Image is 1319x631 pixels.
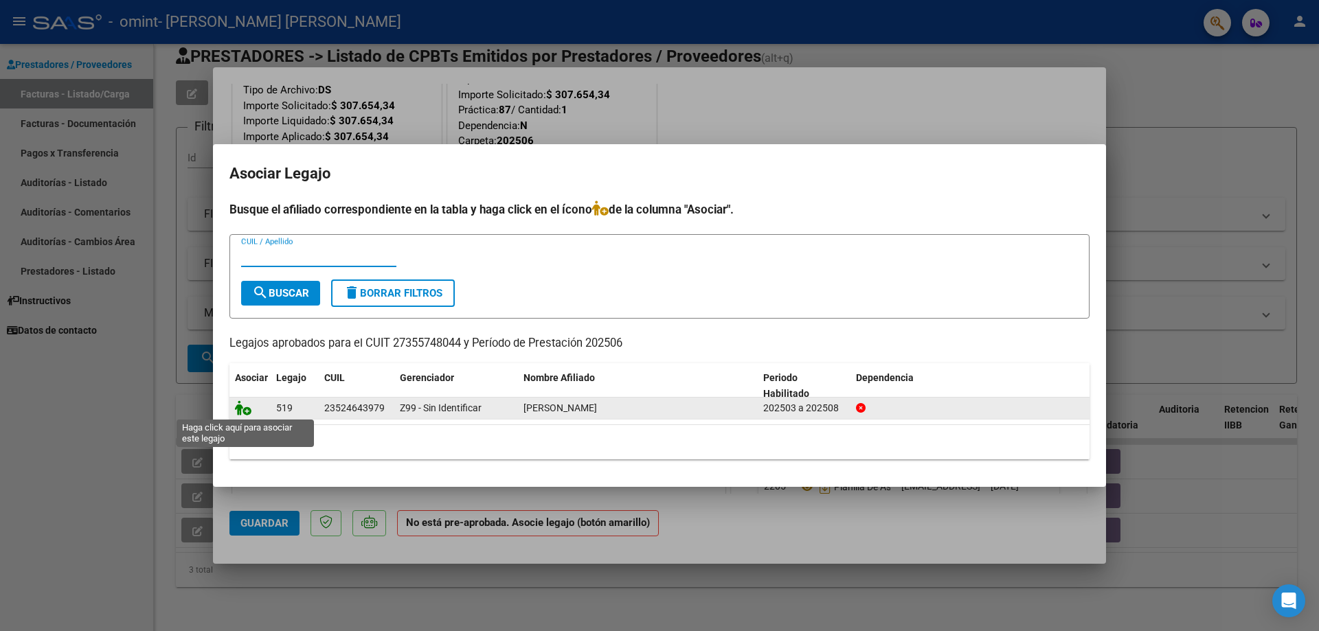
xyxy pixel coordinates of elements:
[229,425,1090,459] div: 1 registros
[324,372,345,383] span: CUIL
[763,400,845,416] div: 202503 a 202508
[343,287,442,299] span: Borrar Filtros
[343,284,360,301] mat-icon: delete
[523,372,595,383] span: Nombre Afiliado
[241,281,320,306] button: Buscar
[518,363,758,409] datatable-header-cell: Nombre Afiliado
[252,284,269,301] mat-icon: search
[400,402,482,413] span: Z99 - Sin Identificar
[252,287,309,299] span: Buscar
[400,372,454,383] span: Gerenciador
[229,363,271,409] datatable-header-cell: Asociar
[331,279,455,307] button: Borrar Filtros
[850,363,1090,409] datatable-header-cell: Dependencia
[271,363,319,409] datatable-header-cell: Legajo
[856,372,914,383] span: Dependencia
[324,400,385,416] div: 23524643979
[276,402,293,413] span: 519
[235,372,268,383] span: Asociar
[523,402,597,413] span: ROBLES DESBAT BENJAMIN
[229,200,1090,218] h4: Busque el afiliado correspondiente en la tabla y haga click en el ícono de la columna "Asociar".
[758,363,850,409] datatable-header-cell: Periodo Habilitado
[763,372,809,399] span: Periodo Habilitado
[1272,584,1305,617] div: Open Intercom Messenger
[394,363,518,409] datatable-header-cell: Gerenciador
[319,363,394,409] datatable-header-cell: CUIL
[276,372,306,383] span: Legajo
[229,335,1090,352] p: Legajos aprobados para el CUIT 27355748044 y Período de Prestación 202506
[229,161,1090,187] h2: Asociar Legajo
